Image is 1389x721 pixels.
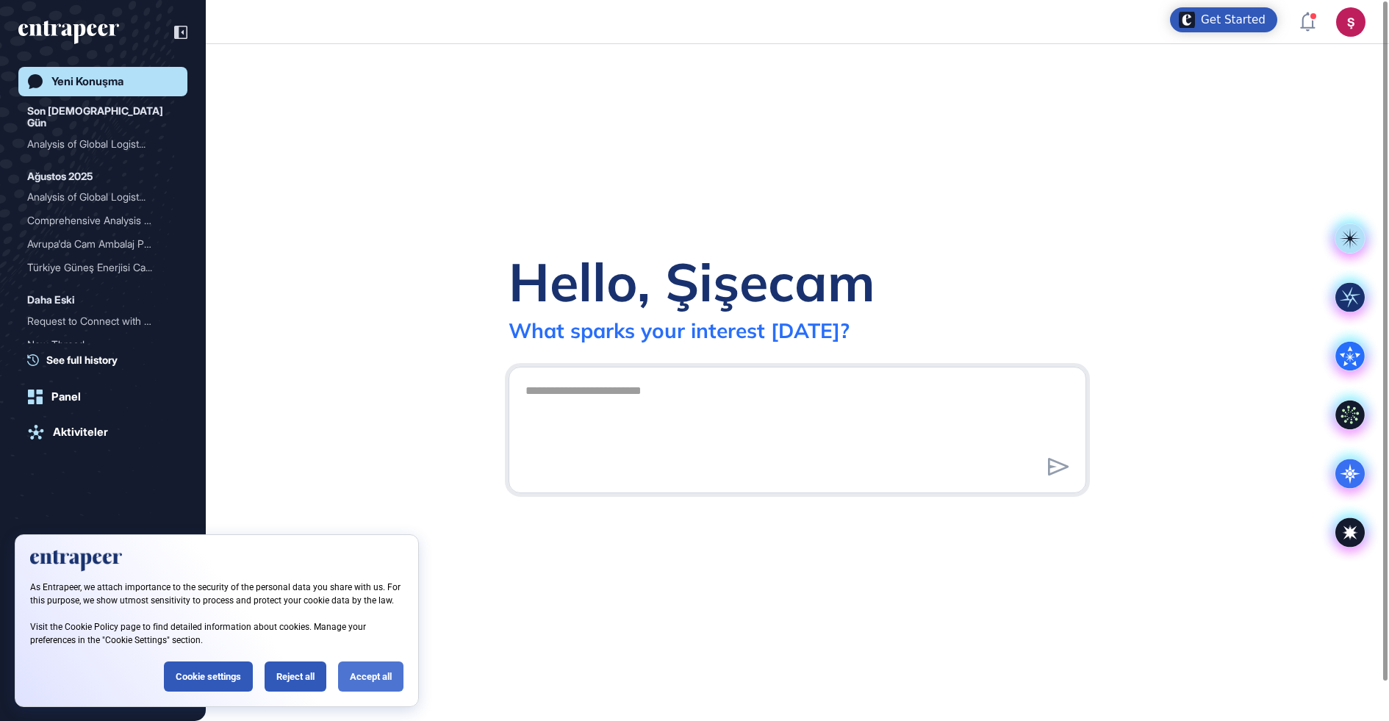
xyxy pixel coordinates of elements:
div: Request to Connect with R... [27,309,167,333]
div: Türkiye Güneş Enerjisi Camları Pazarı Analizi: Rekabet, İthalat Etkileri ve Enerji Depolama Tekno... [27,256,179,279]
div: Ağustos 2025 [27,168,93,185]
div: entrapeer-logo [18,21,119,44]
div: Türkiye Güneş Enerjisi Ca... [27,256,167,279]
div: Request to Connect with Reese [27,309,179,333]
div: Get Started [1201,12,1266,27]
span: See full history [46,352,118,367]
div: Avrupa'da Cam Ambalaj Paz... [27,232,167,256]
div: Comprehensive Analysis of... [27,209,167,232]
div: Yeni Konuşma [51,75,123,88]
div: What sparks your interest [DATE]? [509,318,850,343]
div: Avrupa'da Cam Ambalaj Pazar Analizi: Sektör Kırılımı, Rakip Değerlendirmesi ve 5 Yıl İçin Gelişim... [27,232,179,256]
a: See full history [27,352,187,367]
div: Analysis of Global Logist... [27,132,167,156]
div: Son [DEMOGRAPHIC_DATA] Gün [27,102,179,132]
div: Analysis of Global Logist... [27,185,167,209]
img: launcher-image-alternative-text [1179,12,1195,28]
div: Analysis of Global Logistics Planning and Optimization Solutions, Use Cases, and Providers [27,185,179,209]
div: Hello, Şişecam [509,248,875,315]
div: Analysis of Global Logistics Planning and Optimization Solutions: Use Cases, Providers, and Marke... [27,132,179,156]
a: Panel [18,382,187,412]
div: New Thread [27,333,179,356]
button: Ş [1336,7,1365,37]
a: Aktiviteler [18,417,187,447]
div: Open Get Started checklist [1170,7,1277,32]
div: Comprehensive Analysis of Global Logistics Planning and Optimization Solutions: Market Trends, Us... [27,209,179,232]
div: Aktiviteler [53,426,108,439]
div: Panel [51,390,81,403]
a: Yeni Konuşma [18,67,187,96]
div: New Thread [27,333,167,356]
div: Daha Eski [27,291,75,309]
